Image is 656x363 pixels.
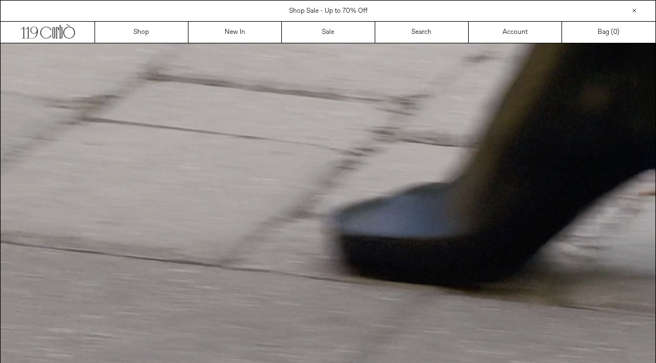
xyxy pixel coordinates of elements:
[469,22,562,43] a: Account
[282,22,375,43] a: Sale
[188,22,282,43] a: New In
[375,22,469,43] a: Search
[613,27,619,37] span: )
[289,7,367,16] a: Shop Sale - Up to 70% Off
[613,28,617,37] span: 0
[95,22,188,43] a: Shop
[562,22,655,43] a: Bag ()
